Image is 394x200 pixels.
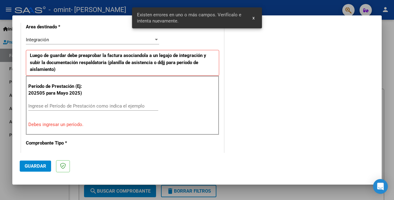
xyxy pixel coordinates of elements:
[26,37,49,43] span: Integración
[30,53,206,72] strong: Luego de guardar debe preaprobar la factura asociandola a un legajo de integración y subir la doc...
[28,83,85,97] p: Período de Prestación (Ej: 202505 para Mayo 2025)
[28,121,217,128] p: Debes ingresar un período.
[26,140,84,147] p: Comprobante Tipo *
[26,23,84,31] p: Area destinado *
[25,163,46,169] span: Guardar
[20,161,51,172] button: Guardar
[373,179,388,194] div: Open Intercom Messenger
[247,12,259,23] button: x
[137,12,245,24] span: Existen errores en uno o más campos. Verifícalo e intenta nuevamente.
[252,15,255,21] span: x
